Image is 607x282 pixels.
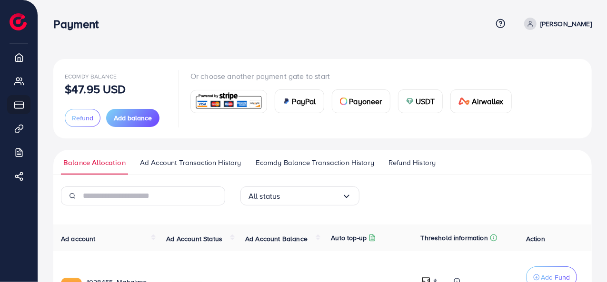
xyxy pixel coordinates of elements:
[283,97,290,105] img: card
[526,234,545,243] span: Action
[331,232,367,243] p: Auto top-up
[520,18,592,30] a: [PERSON_NAME]
[292,96,316,107] span: PayPal
[114,113,152,123] span: Add balance
[65,83,126,95] p: $47.95 USD
[332,89,390,113] a: cardPayoneer
[256,157,374,168] span: Ecomdy Balance Transaction History
[540,18,592,29] p: [PERSON_NAME]
[340,97,348,105] img: card
[106,109,159,127] button: Add balance
[388,157,436,168] span: Refund History
[65,72,117,80] span: Ecomdy Balance
[398,89,443,113] a: cardUSDT
[567,239,600,275] iframe: Chat
[72,113,93,123] span: Refund
[61,234,96,243] span: Ad account
[53,17,106,31] h3: Payment
[166,234,222,243] span: Ad Account Status
[421,232,488,243] p: Threshold information
[275,89,324,113] a: cardPayPal
[63,157,126,168] span: Balance Allocation
[190,90,267,113] a: card
[10,13,27,30] img: logo
[190,70,519,82] p: Or choose another payment gate to start
[280,189,342,204] input: Search for option
[416,96,435,107] span: USDT
[450,89,511,113] a: cardAirwallex
[245,234,308,243] span: Ad Account Balance
[194,91,264,112] img: card
[65,109,100,127] button: Refund
[349,96,382,107] span: Payoneer
[249,189,280,204] span: All status
[406,97,414,105] img: card
[472,96,503,107] span: Airwallex
[140,157,241,168] span: Ad Account Transaction History
[240,186,359,205] div: Search for option
[458,97,470,105] img: card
